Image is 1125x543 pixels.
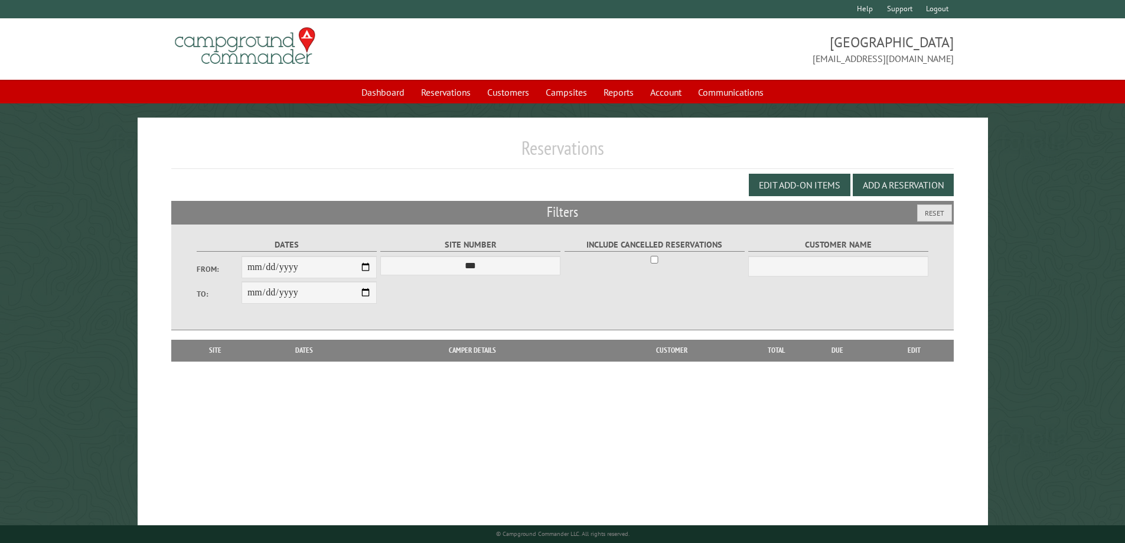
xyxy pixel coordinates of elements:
span: [GEOGRAPHIC_DATA] [EMAIL_ADDRESS][DOMAIN_NAME] [563,32,954,66]
button: Edit Add-on Items [749,174,850,196]
th: Customer [590,340,753,361]
th: Dates [254,340,355,361]
label: Site Number [380,238,560,252]
button: Add a Reservation [853,174,954,196]
a: Campsites [539,81,594,103]
a: Reports [596,81,641,103]
label: Dates [197,238,377,252]
img: Campground Commander [171,23,319,69]
h1: Reservations [171,136,954,169]
button: Reset [917,204,952,222]
h2: Filters [171,201,954,223]
th: Edit [875,340,954,361]
a: Account [643,81,689,103]
label: From: [197,264,242,275]
label: Include Cancelled Reservations [565,238,745,252]
a: Communications [691,81,771,103]
th: Site [177,340,254,361]
label: Customer Name [748,238,928,252]
label: To: [197,288,242,300]
th: Camper Details [355,340,590,361]
a: Dashboard [354,81,412,103]
a: Reservations [414,81,478,103]
a: Customers [480,81,536,103]
th: Due [800,340,875,361]
small: © Campground Commander LLC. All rights reserved. [496,530,630,538]
th: Total [753,340,800,361]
